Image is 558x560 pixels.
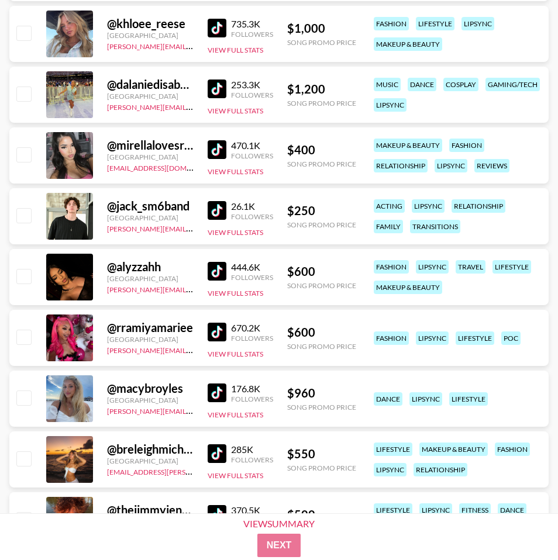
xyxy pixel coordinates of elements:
[107,335,194,344] div: [GEOGRAPHIC_DATA]
[231,261,273,273] div: 444.6K
[374,139,442,152] div: makeup & beauty
[414,463,467,476] div: relationship
[107,101,280,112] a: [PERSON_NAME][EMAIL_ADDRESS][DOMAIN_NAME]
[208,323,226,341] img: TikTok
[374,463,407,476] div: lipsync
[449,139,484,152] div: fashion
[456,331,494,345] div: lifestyle
[231,444,273,455] div: 285K
[374,220,403,233] div: family
[419,503,452,517] div: lipsync
[287,160,356,168] div: Song Promo Price
[495,443,530,456] div: fashion
[233,518,325,529] div: View Summary
[452,199,505,213] div: relationship
[107,465,280,476] a: [EMAIL_ADDRESS][PERSON_NAME][DOMAIN_NAME]
[107,283,280,294] a: [PERSON_NAME][EMAIL_ADDRESS][DOMAIN_NAME]
[231,322,273,334] div: 670.2K
[409,392,442,406] div: lipsync
[287,342,356,351] div: Song Promo Price
[287,507,356,522] div: $ 500
[208,383,226,402] img: TikTok
[374,281,442,294] div: makeup & beauty
[231,79,273,91] div: 253.3K
[374,37,442,51] div: makeup & beauty
[287,464,356,472] div: Song Promo Price
[374,331,409,345] div: fashion
[412,199,445,213] div: lipsync
[408,78,436,91] div: dance
[107,16,194,31] div: @ khloee_reese
[231,91,273,99] div: Followers
[208,46,263,54] button: View Full Stats
[231,151,273,160] div: Followers
[287,403,356,412] div: Song Promo Price
[208,262,226,281] img: TikTok
[374,78,401,91] div: music
[231,140,273,151] div: 470.1K
[461,17,494,30] div: lipsync
[374,443,412,456] div: lifestyle
[287,447,356,461] div: $ 550
[419,443,488,456] div: makeup & beauty
[208,444,226,463] img: TikTok
[208,289,263,298] button: View Full Stats
[456,260,485,274] div: travel
[107,260,194,274] div: @ alyzzahh
[107,320,194,335] div: @ rramiyamariee
[500,502,544,546] iframe: Drift Widget Chat Controller
[107,405,280,416] a: [PERSON_NAME][EMAIL_ADDRESS][DOMAIN_NAME]
[107,92,194,101] div: [GEOGRAPHIC_DATA]
[416,260,449,274] div: lipsync
[107,77,194,92] div: @ dalaniedisabato
[231,504,273,516] div: 370.5K
[208,228,263,237] button: View Full Stats
[231,334,273,343] div: Followers
[459,503,491,517] div: fitness
[287,264,356,279] div: $ 600
[231,383,273,395] div: 176.8K
[287,38,356,47] div: Song Promo Price
[208,410,263,419] button: View Full Stats
[374,98,407,112] div: lipsync
[231,212,273,221] div: Followers
[107,442,194,457] div: @ breleighmichelle
[231,201,273,212] div: 26.1K
[474,159,509,172] div: reviews
[208,19,226,37] img: TikTok
[492,260,531,274] div: lifestyle
[208,79,226,98] img: TikTok
[107,381,194,396] div: @ macybroyles
[287,220,356,229] div: Song Promo Price
[208,140,226,159] img: TikTok
[208,167,263,176] button: View Full Stats
[287,21,356,36] div: $ 1,000
[107,222,280,233] a: [PERSON_NAME][EMAIL_ADDRESS][DOMAIN_NAME]
[374,17,409,30] div: fashion
[231,18,273,30] div: 735.3K
[107,274,194,283] div: [GEOGRAPHIC_DATA]
[231,395,273,403] div: Followers
[107,213,194,222] div: [GEOGRAPHIC_DATA]
[287,99,356,108] div: Song Promo Price
[443,78,478,91] div: cosplay
[107,457,194,465] div: [GEOGRAPHIC_DATA]
[449,392,488,406] div: lifestyle
[287,203,356,218] div: $ 250
[107,503,194,517] div: @ thejimmyjensen
[208,201,226,220] img: TikTok
[107,199,194,213] div: @ jack_sm6band
[107,344,280,355] a: [PERSON_NAME][EMAIL_ADDRESS][DOMAIN_NAME]
[287,386,356,400] div: $ 960
[107,396,194,405] div: [GEOGRAPHIC_DATA]
[257,534,301,557] button: Next
[107,31,194,40] div: [GEOGRAPHIC_DATA]
[208,471,263,480] button: View Full Stats
[374,199,405,213] div: acting
[501,331,521,345] div: poc
[208,350,263,358] button: View Full Stats
[410,220,460,233] div: transitions
[208,106,263,115] button: View Full Stats
[416,331,449,345] div: lipsync
[107,138,194,153] div: @ mirellalovesredbull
